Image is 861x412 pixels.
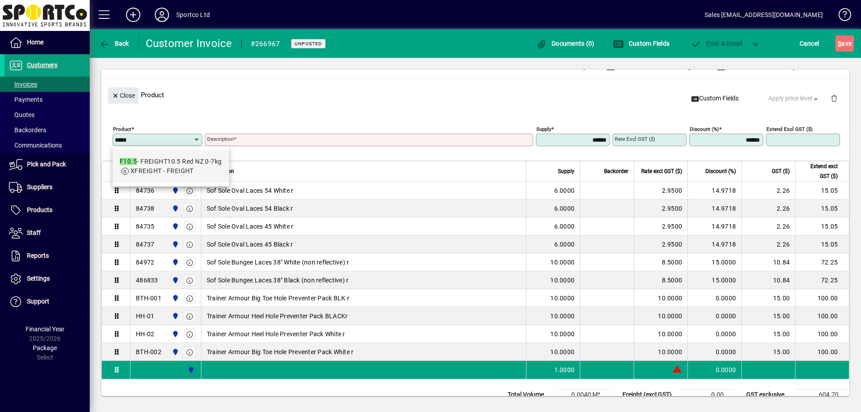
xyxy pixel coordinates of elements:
button: Cancel [797,35,822,52]
td: 2.26 [741,217,795,235]
td: 100.00 [795,307,849,325]
mat-label: Supply [536,126,551,132]
span: Sportco Ltd Warehouse [170,186,180,195]
span: GST ($) [772,166,790,176]
td: 604.70 [796,390,849,400]
td: 0.0000 [687,289,741,307]
button: Custom Fields [687,91,742,107]
td: 2.26 [741,182,795,199]
td: Freight (excl GST) [618,390,681,400]
span: Support [27,298,49,305]
span: 6.0000 [554,240,575,249]
span: ave [838,36,852,51]
div: 10.0000 [639,312,682,321]
span: Sportco Ltd Warehouse [170,293,180,303]
span: ost & Email [691,40,743,47]
span: Custom Fields [691,94,739,103]
span: Sof Sole Oval Laces 54 White r [207,186,294,195]
div: HH-01 [136,312,154,321]
button: Product History [538,58,591,74]
td: 0.00 [681,390,735,400]
span: Payments [9,96,43,103]
td: 14.9718 [687,182,741,199]
div: HH-02 [136,330,154,338]
span: Sportco Ltd Warehouse [170,311,180,321]
div: BTH-002 [136,347,161,356]
div: 10.0000 [639,330,682,338]
span: Sof Sole Oval Laces 45 Black r [207,240,293,249]
span: Quotes [9,111,35,118]
button: Documents (0) [534,35,597,52]
a: Reports [4,245,90,267]
td: 15.05 [795,182,849,199]
span: Trainer Armour Big Toe Hole Preventer Pack White r [207,347,354,356]
mat-label: Extend excl GST ($) [766,126,813,132]
td: 2.26 [741,199,795,217]
div: 10.0000 [639,294,682,303]
span: Back [99,40,129,47]
a: Quotes [4,107,90,122]
span: Sportco Ltd Warehouse [170,239,180,249]
td: GST exclusive [742,390,796,400]
div: 84736 [136,186,154,195]
span: Backorder [604,166,628,176]
span: Suppliers [27,183,52,191]
button: Save [835,35,854,52]
span: Sof Sole Bungee Laces 38" Black (non reflective) r [207,276,349,285]
button: Profile [148,7,176,23]
button: Custom Fields [611,35,672,52]
span: 10.0000 [550,330,574,338]
span: Products [27,206,52,213]
td: 100.00 [795,289,849,307]
span: Backorders [9,126,46,134]
div: Sportco Ltd [176,8,210,22]
span: 10.0000 [550,258,574,267]
div: 84738 [136,204,154,213]
a: Pick and Pack [4,153,90,176]
div: 2.9500 [639,186,682,195]
div: - FREIGHT10.5 Red NZ 0-7kg [120,157,222,166]
td: Total Volume [503,390,557,400]
span: XFREIGHT - FREIGHT [130,167,194,174]
span: Sportco Ltd Warehouse [185,365,196,375]
div: 84972 [136,258,154,267]
a: Backorders [4,122,90,138]
td: 15.00 [741,325,795,343]
td: 15.0000 [687,271,741,289]
td: 10.84 [741,253,795,271]
td: 10.84 [741,271,795,289]
div: 84737 [136,240,154,249]
a: Products [4,199,90,221]
span: Trainer Armour Heel Hole Preventer Pack White r [207,330,345,338]
span: 6.0000 [554,204,575,213]
span: 10.0000 [550,276,574,285]
div: #266967 [251,37,280,51]
span: Discount (%) [705,166,736,176]
em: F10.5 [120,158,137,165]
span: Documents (0) [536,40,595,47]
a: Communications [4,138,90,153]
a: Settings [4,268,90,290]
span: S [838,40,841,47]
div: 2.9500 [639,240,682,249]
button: Add [119,7,148,23]
div: 2.9500 [639,222,682,231]
span: Custom Fields [613,40,670,47]
span: Trainer Armour Big Toe Hole Preventer Pack BLK r [207,294,349,303]
span: Apply price level [768,94,820,103]
span: 10.0000 [550,312,574,321]
span: 1.0000 [554,365,575,374]
td: 0.0000 [687,361,741,379]
span: Cancel [800,36,819,51]
span: Close [112,88,135,103]
span: Reports [27,252,49,259]
div: Sales [EMAIL_ADDRESS][DOMAIN_NAME] [704,8,823,22]
span: Sportco Ltd Warehouse [170,275,180,285]
td: 15.0000 [687,253,741,271]
span: Sof Sole Bungee Laces 38" White (non reflective) r [207,258,349,267]
div: 8.5000 [639,258,682,267]
app-page-header-button: Delete [823,94,845,102]
a: Suppliers [4,176,90,199]
div: BTH-001 [136,294,161,303]
td: 15.05 [795,199,849,217]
